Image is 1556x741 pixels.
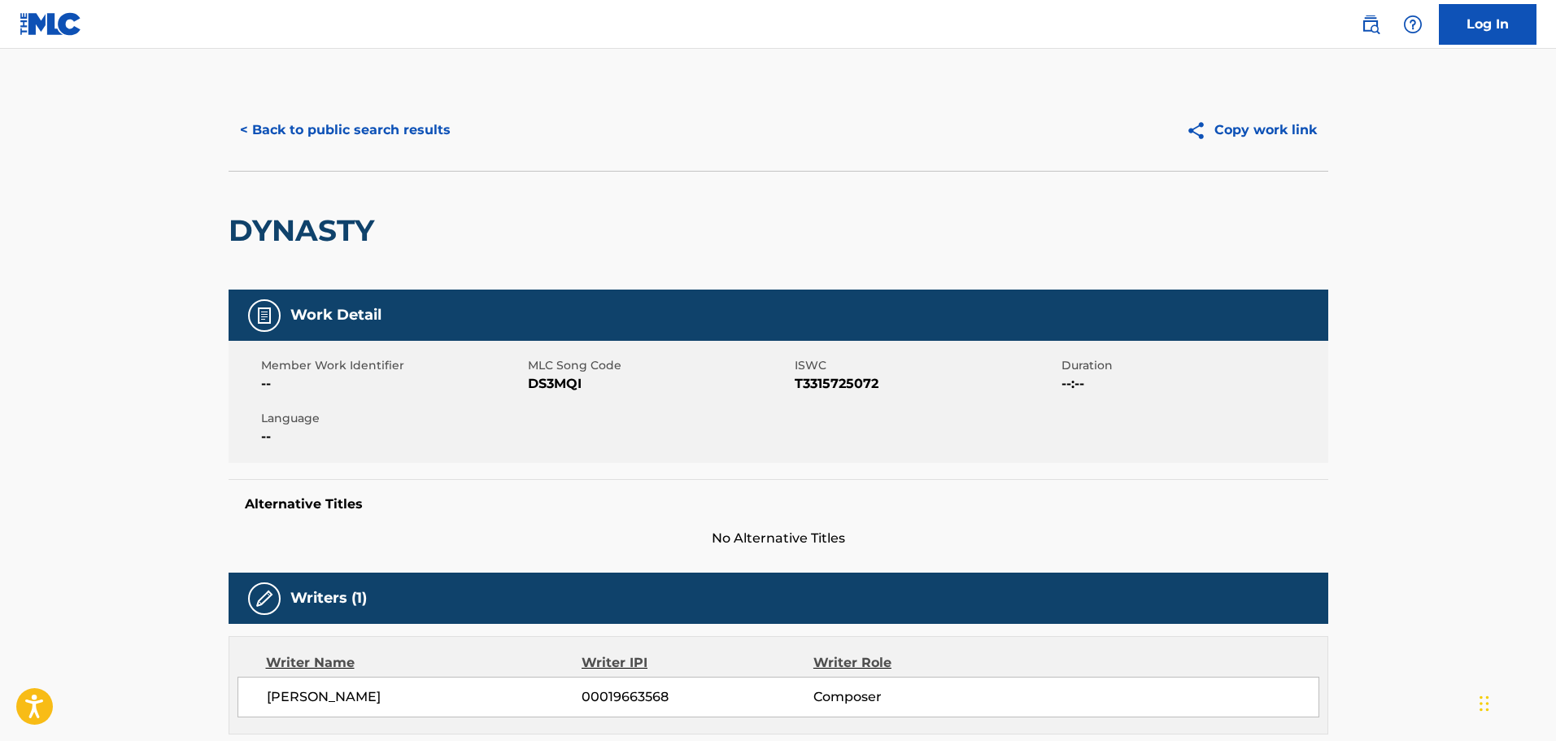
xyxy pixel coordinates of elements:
span: Duration [1061,357,1324,374]
img: help [1403,15,1423,34]
img: Copy work link [1186,120,1214,141]
h5: Alternative Titles [245,496,1312,512]
h5: Work Detail [290,306,381,325]
h2: DYNASTY [229,212,382,249]
span: Member Work Identifier [261,357,524,374]
a: Log In [1439,4,1536,45]
iframe: Chat Widget [1475,663,1556,741]
span: -- [261,427,524,447]
div: Drag [1480,679,1489,728]
span: Composer [813,687,1024,707]
h5: Writers (1) [290,589,367,608]
img: Writers [255,589,274,608]
span: [PERSON_NAME] [267,687,582,707]
span: 00019663568 [582,687,813,707]
span: ISWC [795,357,1057,374]
span: T3315725072 [795,374,1057,394]
button: Copy work link [1175,110,1328,150]
span: Language [261,410,524,427]
img: MLC Logo [20,12,82,36]
div: Help [1397,8,1429,41]
div: Writer Role [813,653,1024,673]
img: Work Detail [255,306,274,325]
span: -- [261,374,524,394]
span: --:-- [1061,374,1324,394]
span: DS3MQI [528,374,791,394]
button: < Back to public search results [229,110,462,150]
div: Writer IPI [582,653,813,673]
span: No Alternative Titles [229,529,1328,548]
span: MLC Song Code [528,357,791,374]
div: Writer Name [266,653,582,673]
img: search [1361,15,1380,34]
a: Public Search [1354,8,1387,41]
